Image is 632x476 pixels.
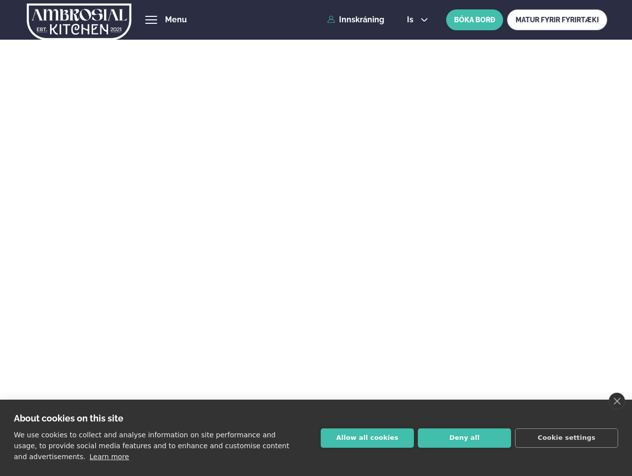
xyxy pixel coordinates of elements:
[27,1,131,42] img: logo
[14,413,123,423] strong: About cookies on this site
[327,15,384,24] a: Innskráning
[507,9,607,30] a: MATUR FYRIR FYRIRTÆKI
[609,393,625,410] a: close
[418,428,511,448] button: Deny all
[446,9,503,30] button: BÓKA BORÐ
[25,308,230,391] h2: Velkomin á Ambrosial kitchen!
[321,428,414,448] button: Allow all cookies
[90,453,129,461] a: Learn more
[145,14,157,26] button: hamburger
[407,16,416,24] span: is
[14,431,289,461] p: We use cookies to collect and analyse information on site performance and usage, to provide socia...
[515,428,618,448] button: Cookie settings
[399,16,436,24] button: is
